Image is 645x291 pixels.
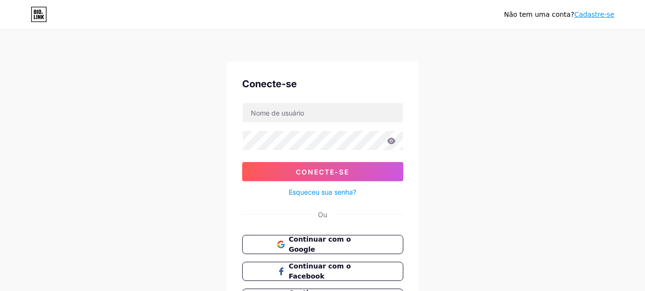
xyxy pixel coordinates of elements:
button: Continuar com o Facebook [242,262,403,281]
font: Conecte-se [296,168,349,176]
font: Conecte-se [242,78,297,90]
font: Continuar com o Google [289,235,351,253]
font: Continuar com o Facebook [289,262,351,280]
a: Cadastre-se [574,11,614,18]
button: Continuar com o Google [242,235,403,254]
font: Esqueceu sua senha? [289,188,356,196]
input: Nome de usuário [243,103,403,122]
font: Ou [318,210,327,219]
a: Esqueceu sua senha? [289,187,356,197]
font: Não tem uma conta? [504,11,574,18]
button: Conecte-se [242,162,403,181]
